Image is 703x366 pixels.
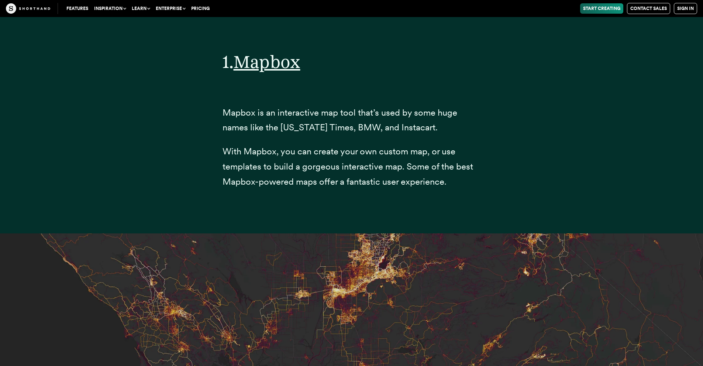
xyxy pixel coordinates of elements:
[223,107,457,133] span: Mapbox is an interactive map tool that’s used by some huge names like the [US_STATE] Times, BMW, ...
[129,3,153,14] button: Learn
[6,3,50,14] img: The Craft
[674,3,697,14] a: Sign in
[188,3,213,14] a: Pricing
[223,51,234,72] span: 1.
[234,51,300,72] a: Mapbox
[223,146,473,187] span: With Mapbox, you can create your own custom map, or use templates to build a gorgeous interactive...
[63,3,91,14] a: Features
[627,3,670,14] a: Contact Sales
[153,3,188,14] button: Enterprise
[580,3,623,14] a: Start Creating
[91,3,129,14] button: Inspiration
